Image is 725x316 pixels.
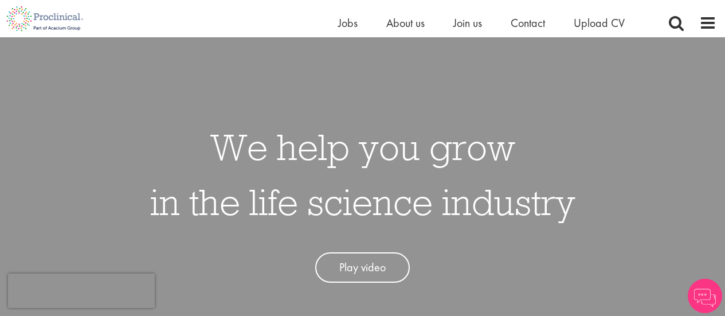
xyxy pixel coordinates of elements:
a: Contact [511,15,545,30]
a: Play video [315,252,410,283]
a: Join us [453,15,482,30]
a: Upload CV [574,15,625,30]
h1: We help you grow in the life science industry [150,119,575,229]
a: About us [386,15,425,30]
a: Jobs [338,15,358,30]
img: Chatbot [688,279,722,313]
